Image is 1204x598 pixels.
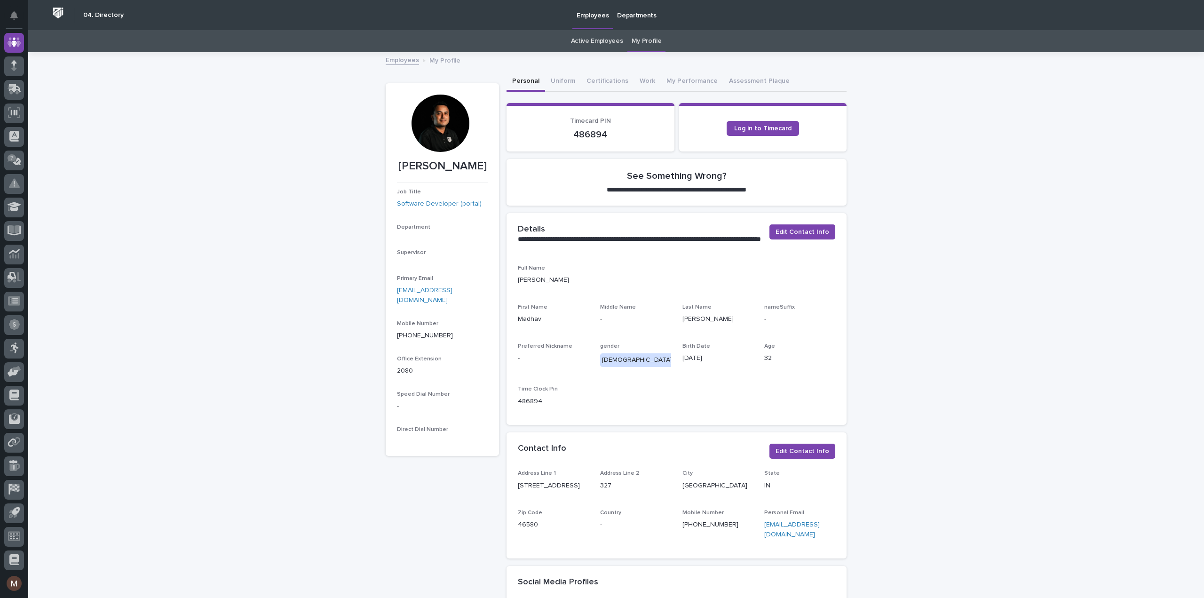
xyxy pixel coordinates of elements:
p: - [764,314,835,324]
a: Log in to Timecard [727,121,799,136]
p: [PERSON_NAME] [682,314,753,324]
p: IN [764,481,835,491]
span: Timecard PIN [570,118,611,124]
p: [GEOGRAPHIC_DATA] [682,481,753,491]
button: Assessment Plaque [723,72,795,92]
p: [DATE] [682,353,753,363]
span: Full Name [518,265,545,271]
button: My Performance [661,72,723,92]
p: - [397,401,488,411]
p: Madhav [518,314,589,324]
span: Speed Dial Number [397,391,450,397]
a: [PHONE_NUMBER] [682,521,738,528]
span: First Name [518,304,547,310]
button: Edit Contact Info [769,444,835,459]
span: Job Title [397,189,421,195]
p: 32 [764,353,835,363]
span: Preferred Nickname [518,343,572,349]
span: Edit Contact Info [776,227,829,237]
span: Personal Email [764,510,804,516]
h2: Contact Info [518,444,566,454]
button: Notifications [4,6,24,25]
p: My Profile [429,55,460,65]
a: My Profile [632,30,662,52]
span: Time Clock Pin [518,386,558,392]
p: 327 [600,481,671,491]
button: Edit Contact Info [769,224,835,239]
span: Middle Name [600,304,636,310]
a: [EMAIL_ADDRESS][DOMAIN_NAME] [397,287,452,303]
span: Direct Dial Number [397,427,448,432]
p: - [600,314,671,324]
p: [PERSON_NAME] [518,275,835,285]
p: 2080 [397,366,488,376]
span: Zip Code [518,510,542,516]
h2: Social Media Profiles [518,577,598,588]
span: Address Line 1 [518,470,556,476]
p: 486894 [518,397,589,407]
span: Supervisor [397,250,426,255]
span: nameSuffix [764,304,795,310]
span: Edit Contact Info [776,447,829,456]
p: 46580 [518,520,589,530]
a: [EMAIL_ADDRESS][DOMAIN_NAME] [764,521,820,538]
h2: Details [518,224,545,235]
div: Notifications [12,11,24,26]
span: Office Extension [397,356,442,362]
span: Mobile Number [397,321,438,327]
span: Age [764,343,775,349]
span: Log in to Timecard [734,125,792,132]
span: Mobile Number [682,510,724,516]
button: Certifications [581,72,634,92]
button: users-avatar [4,574,24,593]
h2: See Something Wrong? [627,170,727,182]
p: [STREET_ADDRESS] [518,481,589,491]
span: Primary Email [397,276,433,281]
p: [PERSON_NAME] [397,159,488,173]
h2: 04. Directory [83,11,124,19]
p: - [600,520,671,530]
button: Uniform [545,72,581,92]
img: Workspace Logo [49,4,67,22]
button: Personal [507,72,545,92]
p: 486894 [518,129,663,140]
a: Software Developer (portal) [397,199,482,209]
span: Department [397,224,430,230]
span: Last Name [682,304,712,310]
a: Active Employees [571,30,623,52]
span: State [764,470,780,476]
div: [DEMOGRAPHIC_DATA] [600,353,674,367]
a: [PHONE_NUMBER] [397,332,453,339]
span: Address Line 2 [600,470,640,476]
span: Country [600,510,621,516]
span: gender [600,343,619,349]
p: - [518,353,589,363]
button: Work [634,72,661,92]
a: Employees [386,54,419,65]
span: Birth Date [682,343,710,349]
span: City [682,470,693,476]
